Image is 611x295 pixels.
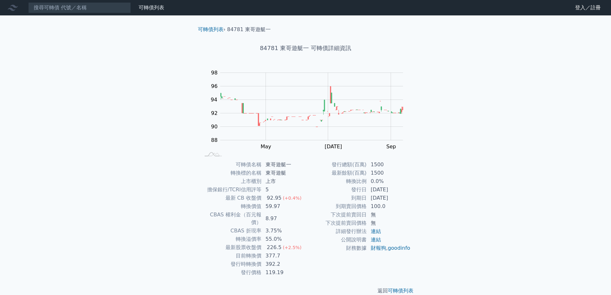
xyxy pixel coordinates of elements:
td: 轉換比例 [306,177,367,186]
td: 公開說明書 [306,236,367,244]
a: 連結 [371,237,381,243]
td: [DATE] [367,186,411,194]
tspan: 96 [211,83,217,89]
td: 100.0 [367,202,411,211]
a: 連結 [371,228,381,234]
td: 目前轉換價 [200,252,262,260]
tspan: 90 [211,124,217,130]
td: 擔保銀行/TCRI信用評等 [200,186,262,194]
tspan: 94 [211,97,217,103]
td: 無 [367,211,411,219]
td: , [367,244,411,252]
a: 登入／註冊 [570,3,606,13]
td: 轉換溢價率 [200,235,262,243]
td: CBAS 權利金（百元報價） [200,211,262,227]
td: 8.97 [262,211,306,227]
tspan: 98 [211,70,217,76]
td: 詳細發行辦法 [306,227,367,236]
td: 最新股票收盤價 [200,243,262,252]
div: 226.5 [266,244,283,251]
div: 92.95 [266,194,283,202]
tspan: Sep [386,143,396,150]
td: 119.19 [262,268,306,277]
td: 上市 [262,177,306,186]
td: CBAS 折現率 [200,227,262,235]
td: [DATE] [367,194,411,202]
tspan: [DATE] [325,143,342,150]
td: 3.75% [262,227,306,235]
td: 到期日 [306,194,367,202]
a: 可轉債列表 [139,4,164,11]
tspan: May [261,143,271,150]
td: 1500 [367,161,411,169]
span: (+0.4%) [283,195,301,201]
td: 無 [367,219,411,227]
td: 轉換標的名稱 [200,169,262,177]
a: 可轉債列表 [388,288,413,294]
td: 發行時轉換價 [200,260,262,268]
h1: 84781 東哥遊艇一 可轉債詳細資訊 [193,44,419,53]
g: Chart [208,70,413,150]
p: 返回 [193,287,419,295]
td: 最新 CB 收盤價 [200,194,262,202]
tspan: 92 [211,110,217,116]
td: 59.97 [262,202,306,211]
td: 下次提前賣回日 [306,211,367,219]
td: 5 [262,186,306,194]
a: 可轉債列表 [198,26,224,32]
td: 0.0% [367,177,411,186]
input: 搜尋可轉債 代號／名稱 [28,2,131,13]
td: 轉換價值 [200,202,262,211]
span: (+2.5%) [283,245,301,250]
td: 55.0% [262,235,306,243]
td: 發行總額(百萬) [306,161,367,169]
li: › [198,26,225,33]
tspan: 88 [211,137,217,143]
td: 東哥遊艇一 [262,161,306,169]
td: 上市櫃別 [200,177,262,186]
a: goodinfo [388,245,410,251]
td: 下次提前賣回價格 [306,219,367,227]
td: 可轉債名稱 [200,161,262,169]
li: 84781 東哥遊艇一 [227,26,271,33]
td: 發行日 [306,186,367,194]
td: 1500 [367,169,411,177]
td: 最新餘額(百萬) [306,169,367,177]
td: 發行價格 [200,268,262,277]
td: 東哥遊艇 [262,169,306,177]
td: 392.2 [262,260,306,268]
td: 到期賣回價格 [306,202,367,211]
a: 財報狗 [371,245,386,251]
td: 財務數據 [306,244,367,252]
td: 377.7 [262,252,306,260]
